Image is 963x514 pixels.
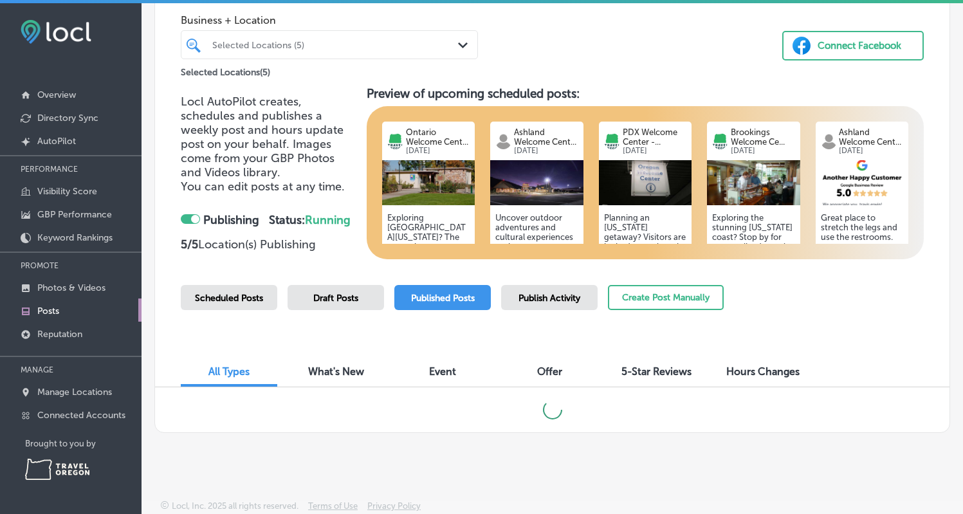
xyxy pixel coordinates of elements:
img: logo [821,133,837,149]
img: 37debca0-8a12-4370-bcca-04b1ab3bef5a.png [816,160,908,205]
div: Connect Facebook [818,36,901,55]
img: 1618331933image_04e7bb27-9b88-4d23-8383-dc5e4edafb4e.jpg [707,160,800,205]
div: Selected Locations (5) [212,39,459,50]
img: fda3e92497d09a02dc62c9cd864e3231.png [21,20,91,44]
span: Locl AutoPilot creates, schedules and publishes a weekly post and hours update post on your behal... [181,95,344,179]
p: Visibility Score [37,186,97,197]
h3: Preview of upcoming scheduled posts: [367,86,924,101]
span: What's New [308,365,364,378]
p: Connected Accounts [37,410,125,421]
p: Reputation [37,329,82,340]
p: Photos & Videos [37,282,105,293]
p: [DATE] [514,147,578,155]
p: Ontario Welcome Cent... [406,127,470,147]
p: Location(s) Publishing [181,237,356,252]
span: Scheduled Posts [195,293,263,304]
strong: Status: [269,213,351,227]
p: Ashland Welcome Cent... [839,127,903,147]
span: Running [305,213,351,227]
p: Directory Sync [37,113,98,124]
span: 5-Star Reviews [621,365,692,378]
span: Publish Activity [518,293,580,304]
h5: Planning an [US_STATE] getaway? Visitors are invited to explore the variety of resources availabl... [604,213,686,358]
p: [DATE] [731,147,795,155]
p: Keyword Rankings [37,232,113,243]
img: logo [387,133,403,149]
span: All Types [208,365,250,378]
p: [DATE] [623,147,687,155]
button: Create Post Manually [608,285,724,310]
span: Offer [537,365,562,378]
p: Posts [37,306,59,317]
img: logo [604,133,620,149]
span: Draft Posts [313,293,358,304]
p: Overview [37,89,76,100]
button: Connect Facebook [782,31,924,60]
p: Manage Locations [37,387,112,398]
p: [DATE] [839,147,903,155]
strong: Publishing [203,213,259,227]
img: 1613656456image_7c73ac74-a4b0-443a-9d07-34e95daa76df.jpg [599,160,692,205]
h5: Exploring [GEOGRAPHIC_DATA][US_STATE]? The center is your go-to for tailored travel itineraries a... [387,213,470,358]
h5: Great place to stretch the legs and use the restrooms. Customer Review Received [DATE] [821,213,903,271]
p: [DATE] [406,147,470,155]
h5: Exploring the stunning [US_STATE] coast? Stop by for personalized travel planning and discover lo... [712,213,794,358]
span: Published Posts [411,293,475,304]
img: logo [712,133,728,149]
p: Selected Locations ( 5 ) [181,62,270,78]
span: Event [429,365,456,378]
span: You can edit posts at any time. [181,179,345,194]
span: Business + Location [181,14,478,26]
p: AutoPilot [37,136,76,147]
h5: Uncover outdoor adventures and cultural experiences at the [GEOGRAPHIC_DATA]! Locals and traveler... [495,213,578,358]
p: PDX Welcome Center -... [623,127,687,147]
span: Hours Changes [726,365,800,378]
strong: 5 / 5 [181,237,198,252]
img: Travel Oregon [25,459,89,480]
p: Ashland Welcome Cent... [514,127,578,147]
p: Brookings Welcome Ce... [731,127,795,147]
p: GBP Performance [37,209,112,220]
img: 1613683698image_9a4cc52c-adf8-4532-8b2f-07bd4e107c84.jpg [382,160,475,205]
img: 1752861164e29d66e8-2339-4d76-935c-478a7cf5422b_2025-07-01.jpg [490,160,583,205]
p: Locl, Inc. 2025 all rights reserved. [172,501,298,511]
img: logo [495,133,511,149]
p: Brought to you by [25,439,142,448]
